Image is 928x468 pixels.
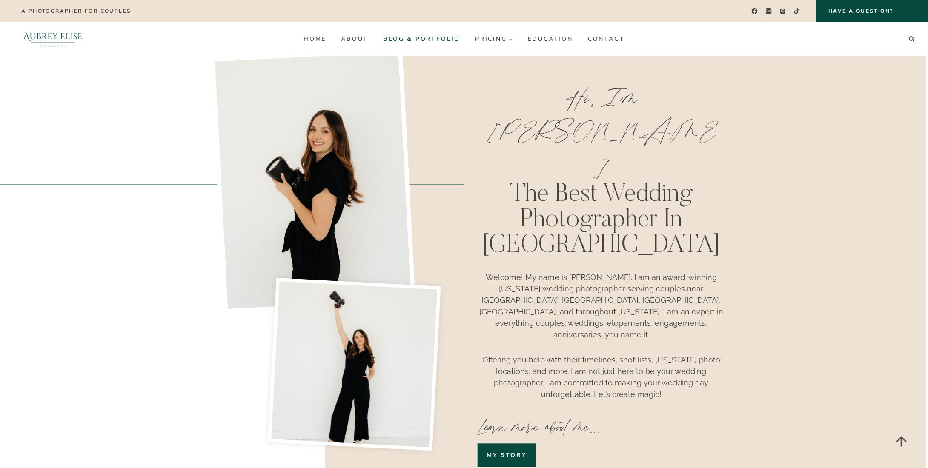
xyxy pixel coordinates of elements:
a: Facebook [748,5,761,17]
a: Instagram [763,5,775,17]
a: Blog & Portfolio [376,32,468,46]
nav: Primary [296,32,632,46]
a: Education [520,32,580,46]
img: salt lake city wedding photographer Aubrey Williams [210,48,415,314]
button: View Search Form [906,33,918,45]
a: Contact [581,32,632,46]
a: About [334,32,376,46]
a: Scroll to top [888,428,915,455]
p: Learn more about me… [478,414,725,439]
p: Offering you help with their timelines, shot lists, [US_STATE] photo locations, and more. I am no... [478,354,725,400]
p: Hi, I’m [PERSON_NAME] [478,80,725,185]
p: Welcome! My name is [PERSON_NAME]. I am an award-winning [US_STATE] wedding photographer serving ... [478,272,725,341]
a: Pinterest [777,5,789,17]
img: wedding photographer Aubrey Williams [268,278,441,451]
a: TikTok [791,5,803,17]
img: Aubrey Elise Photography [10,22,95,56]
button: Child menu of Pricing [468,32,521,46]
a: Home [296,32,334,46]
h2: The Best Wedding Photographer in [GEOGRAPHIC_DATA] [478,183,725,259]
a: My story [478,444,536,467]
p: A photographer for couples [21,8,131,14]
span: My story [487,451,527,460]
